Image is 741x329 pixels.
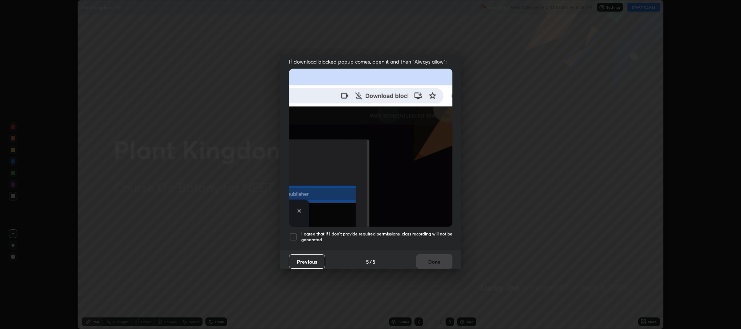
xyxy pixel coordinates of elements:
button: Previous [289,254,325,269]
h5: I agree that if I don't provide required permissions, class recording will not be generated [301,231,452,242]
h4: 5 [372,258,375,265]
img: downloads-permission-blocked.gif [289,69,452,226]
h4: 5 [366,258,369,265]
h4: / [370,258,372,265]
span: If download blocked popup comes, open it and then "Always allow": [289,58,452,65]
